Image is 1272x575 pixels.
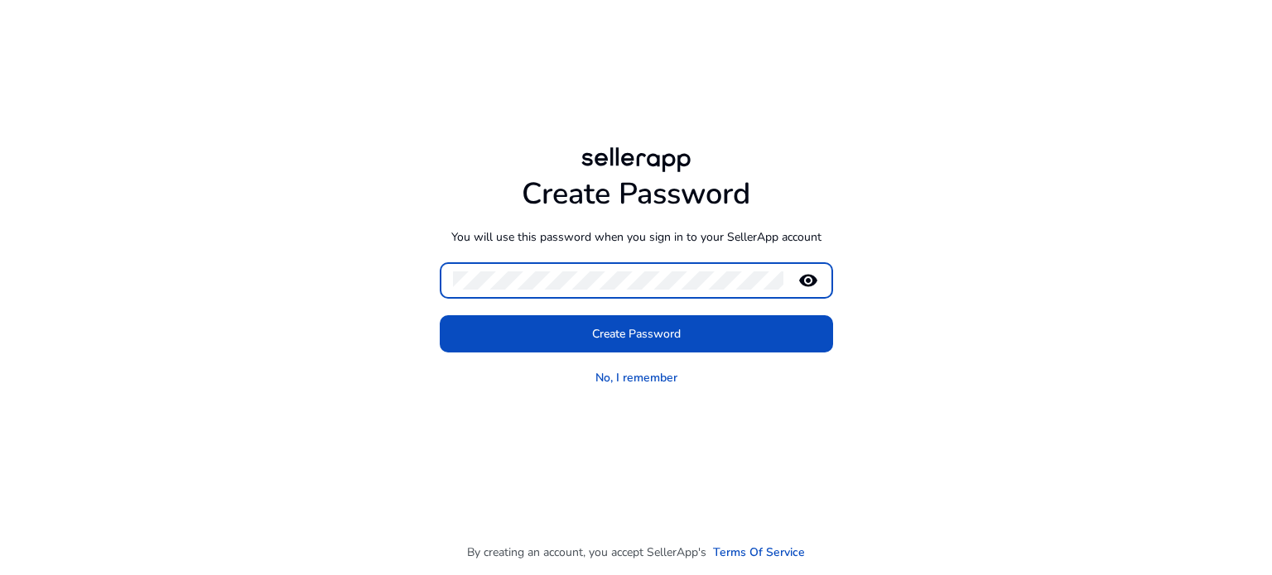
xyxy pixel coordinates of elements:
h1: Create Password [440,176,833,212]
a: Terms Of Service [713,544,805,561]
span: Create Password [592,325,681,343]
p: You will use this password when you sign in to your SellerApp account [440,228,833,246]
a: No, I remember [595,369,677,386]
mat-icon: remove_red_eye [788,271,828,290]
button: Create Password [440,315,833,352]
